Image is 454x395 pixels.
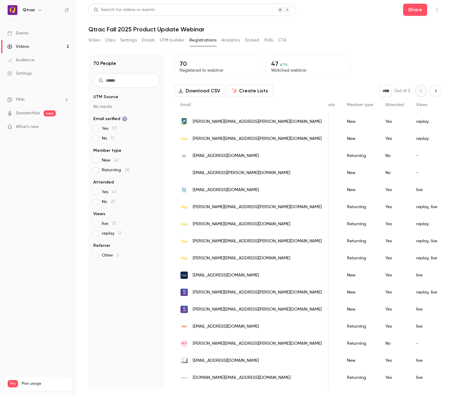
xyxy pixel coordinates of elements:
[44,110,56,116] span: new
[341,284,379,301] div: New
[102,126,116,132] span: Yes
[394,88,410,94] p: Out of 2
[193,153,259,159] span: [EMAIL_ADDRESS][DOMAIN_NAME]
[181,237,188,245] img: qtrac.com
[379,267,410,284] div: Yes
[22,381,69,386] span: Plan usage
[379,284,410,301] div: Yes
[160,35,184,45] button: UTM builder
[16,124,39,130] span: What's new
[181,341,187,346] span: MT
[379,352,410,369] div: Yes
[379,250,410,267] div: Yes
[181,357,188,364] img: schoolsfirstfcu.org
[189,35,216,45] button: Registrations
[410,318,443,335] div: live
[180,67,253,73] p: Registered to webinar
[193,204,322,210] span: [PERSON_NAME][EMAIL_ADDRESS][PERSON_NAME][DOMAIN_NAME]
[181,254,188,262] img: qtrac.com
[341,369,379,386] div: Returning
[112,190,116,194] span: 47
[193,375,291,381] span: [DOMAIN_NAME][EMAIL_ADDRESS][DOMAIN_NAME]
[264,35,273,45] button: Polls
[410,198,443,215] div: replay, live
[410,147,443,164] div: -
[193,272,259,279] span: [EMAIL_ADDRESS][DOMAIN_NAME]
[379,233,410,250] div: Yes
[102,230,122,237] span: replay
[93,211,105,217] span: Views
[341,267,379,284] div: New
[432,5,442,15] button: Top Bar Actions
[88,26,442,33] h1: Qtrac Fall 2025 Product Update Webinar
[341,181,379,198] div: New
[62,124,69,130] iframe: Noticeable Trigger
[181,186,188,194] img: ochitide.com
[416,103,427,107] span: Views
[93,94,160,258] section: facet-groups
[193,119,322,125] span: [PERSON_NAME][EMAIL_ADDRESS][PERSON_NAME][DOMAIN_NAME]
[341,215,379,233] div: Returning
[410,250,443,267] div: replay, live
[410,181,443,198] div: live
[341,147,379,164] div: Returning
[430,85,442,97] button: Next page
[93,116,127,122] span: Email verified
[193,289,322,296] span: [PERSON_NAME][EMAIL_ADDRESS][PERSON_NAME][DOMAIN_NAME]
[379,113,410,130] div: Yes
[16,96,25,103] span: Help
[181,289,188,296] img: cwc.com
[410,352,443,369] div: live
[7,96,69,103] li: help-dropdown-opener
[102,199,115,205] span: No
[379,181,410,198] div: Yes
[93,60,116,67] h1: 70 People
[142,35,155,45] button: Emails
[94,7,155,13] div: Search for videos or events
[118,231,122,236] span: 17
[193,187,259,193] span: [EMAIL_ADDRESS][DOMAIN_NAME]
[181,323,188,330] img: myvmgroup.com
[114,158,119,162] span: 42
[193,221,290,227] span: [PERSON_NAME][EMAIL_ADDRESS][DOMAIN_NAME]
[181,203,188,211] img: qtrac.com
[181,118,188,125] img: us.af.mil
[193,238,322,244] span: [PERSON_NAME][EMAIL_ADDRESS][PERSON_NAME][DOMAIN_NAME]
[112,126,116,131] span: 53
[7,30,28,36] div: Events
[174,85,225,97] button: Download CSV
[271,60,345,67] p: 47
[403,4,427,16] button: Share
[193,255,290,262] span: [PERSON_NAME][EMAIL_ADDRESS][DOMAIN_NAME]
[341,301,379,318] div: New
[93,148,121,154] span: Member type
[8,380,18,387] span: Pro
[379,198,410,215] div: Yes
[8,5,17,15] img: Qtrac
[193,136,322,142] span: [PERSON_NAME][EMAIL_ADDRESS][PERSON_NAME][DOMAIN_NAME]
[341,198,379,215] div: Returning
[180,60,253,67] p: 70
[221,35,240,45] button: Analytics
[410,113,443,130] div: replay
[120,35,137,45] button: Settings
[379,130,410,147] div: Yes
[193,358,259,364] span: [EMAIL_ADDRESS][DOMAIN_NAME]
[181,220,188,228] img: qtrac.com
[102,167,129,173] span: Returning
[280,62,288,67] span: 67 %
[93,179,114,185] span: Attended
[181,374,188,381] img: scchousingauthority.org
[23,7,35,13] h6: Qtrac
[410,215,443,233] div: replay
[193,323,259,330] span: [EMAIL_ADDRESS][DOMAIN_NAME]
[410,284,443,301] div: replay, live
[102,252,119,258] span: Other
[410,301,443,318] div: live
[245,35,259,45] button: Embed
[181,171,188,175] img: lacourt.org
[341,352,379,369] div: New
[379,335,410,352] div: No
[102,157,119,163] span: New
[341,318,379,335] div: Returning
